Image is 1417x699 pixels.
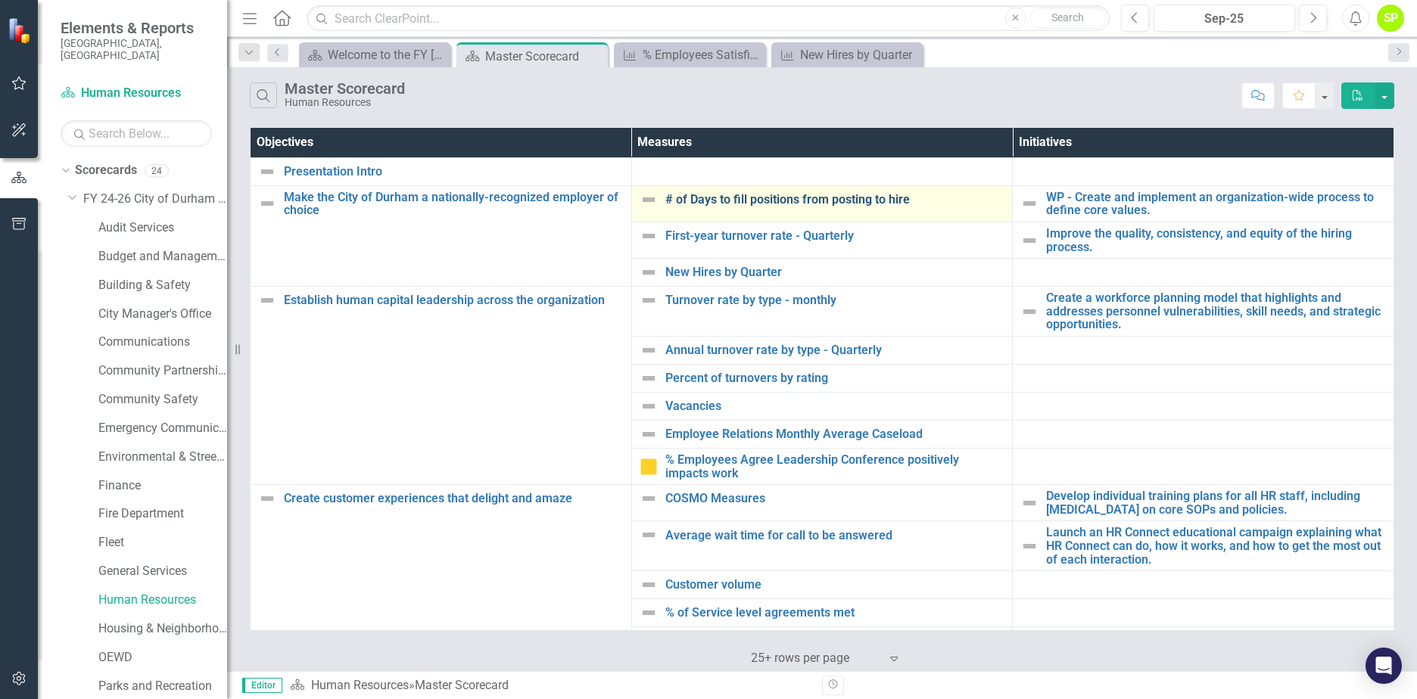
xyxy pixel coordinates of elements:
[665,529,1005,542] a: Average wait time for call to be answered
[631,185,1013,222] td: Double-Click to Edit Right Click for Context Menu
[98,362,227,380] a: Community Partnerships & Engagement
[631,421,1013,449] td: Double-Click to Edit Right Click for Context Menu
[640,397,658,415] img: Not Defined
[98,592,227,609] a: Human Resources
[75,162,137,179] a: Scorecards
[775,45,919,64] a: New Hires by Quarter
[242,678,282,693] span: Editor
[640,526,658,544] img: Not Defined
[631,485,1013,521] td: Double-Click to Edit Right Click for Context Menu
[284,165,624,179] a: Presentation Intro
[258,163,276,181] img: Not Defined
[285,97,405,108] div: Human Resources
[1046,291,1386,331] a: Create a workforce planning model that highlights and addresses personnel vulnerabilities, skill ...
[61,19,212,37] span: Elements & Reports
[1046,191,1386,217] a: WP - Create and implement an organization-wide process to define core values.
[8,17,34,44] img: ClearPoint Strategy
[665,492,1005,505] a: COSMO Measures
[83,191,227,208] a: FY 24-26 City of Durham Strategic Plan
[98,219,227,237] a: Audit Services
[1030,8,1106,29] button: Search
[665,606,1005,620] a: % of Service level agreements met
[98,505,227,523] a: Fire Department
[640,425,658,443] img: Not Defined
[1013,185,1394,222] td: Double-Click to Edit Right Click for Context Menu
[665,343,1005,357] a: Annual turnover rate by type - Quarterly
[618,45,761,64] a: % Employees Satisfied w/ HR Services
[98,534,227,551] a: Fleet
[98,678,227,695] a: Parks and Recreation
[640,604,658,622] img: Not Defined
[1013,485,1394,521] td: Double-Click to Edit Right Click for Context Menu
[303,45,447,64] a: Welcome to the FY [DATE]-[DATE] Strategic Plan Landing Page!
[665,193,1005,207] a: # of Days to fill positions from posting to hire
[61,85,212,102] a: Human Resources
[643,45,761,64] div: % Employees Satisfied w/ HR Services
[98,334,227,351] a: Communications
[631,337,1013,365] td: Double-Click to Edit Right Click for Context Menu
[1020,537,1039,555] img: Not Defined
[98,306,227,323] a: City Manager's Office
[1046,526,1386,566] a: Launch an HR Connect educational campaign explaining what HR Connect can do, how it works, and ho...
[98,277,227,294] a: Building & Safety
[640,191,658,209] img: Not Defined
[631,393,1013,421] td: Double-Click to Edit Right Click for Context Menu
[640,227,658,245] img: Not Defined
[98,649,227,666] a: OEWD
[1013,521,1394,571] td: Double-Click to Edit Right Click for Context Menu
[631,599,1013,627] td: Double-Click to Edit Right Click for Context Menu
[328,45,447,64] div: Welcome to the FY [DATE]-[DATE] Strategic Plan Landing Page!
[665,371,1005,385] a: Percent of turnovers by rating
[307,5,1110,32] input: Search ClearPoint...
[98,449,227,466] a: Environmental & Streets Services
[285,80,405,97] div: Master Scorecard
[1159,10,1290,28] div: Sep-25
[665,266,1005,279] a: New Hires by Quarter
[800,45,919,64] div: New Hires by Quarter
[665,427,1005,441] a: Employee Relations Monthly Average Caseload
[98,248,227,266] a: Budget and Management Services
[1020,194,1039,213] img: Not Defined
[631,449,1013,485] td: Double-Click to Edit Right Click for Context Menu
[1046,489,1386,516] a: Develop individual training plans for all HR staff, including [MEDICAL_DATA] on core SOPs and pol...
[631,365,1013,393] td: Double-Click to Edit Right Click for Context Menu
[98,420,227,437] a: Emergency Communications Center
[251,157,632,185] td: Double-Click to Edit Right Click for Context Menu
[640,341,658,359] img: Not Defined
[145,164,169,177] div: 24
[631,571,1013,599] td: Double-Click to Edit Right Click for Context Menu
[1020,231,1039,250] img: Not Defined
[98,477,227,495] a: Finance
[665,453,1005,480] a: % Employees Agree Leadership Conference positively impacts work
[290,677,811,694] div: »
[1154,5,1295,32] button: Sep-25
[258,194,276,213] img: Not Defined
[665,294,1005,307] a: Turnover rate by type - monthly
[258,291,276,309] img: Not Defined
[284,294,624,307] a: Establish human capital leadership across the organization
[1013,287,1394,337] td: Double-Click to Edit Right Click for Context Menu
[640,489,658,508] img: Not Defined
[1377,5,1404,32] button: SP
[485,47,604,66] div: Master Scorecard
[665,399,1005,413] a: Vacancies
[640,263,658,281] img: Not Defined
[98,563,227,580] a: General Services
[98,391,227,409] a: Community Safety
[311,678,409,692] a: Human Resources
[98,620,227,638] a: Housing & Neighborhood Services
[1051,11,1084,23] span: Search
[631,259,1013,287] td: Double-Click to Edit Right Click for Context Menu
[258,489,276,508] img: Not Defined
[61,37,212,62] small: [GEOGRAPHIC_DATA], [GEOGRAPHIC_DATA]
[665,578,1005,592] a: Customer volume
[631,627,1013,663] td: Double-Click to Edit Right Click for Context Menu
[1366,648,1402,684] div: Open Intercom Messenger
[640,291,658,309] img: Not Defined
[251,287,632,485] td: Double-Click to Edit Right Click for Context Menu
[284,191,624,217] a: Make the City of Durham a nationally-recognized employer of choice
[1046,227,1386,253] a: Improve the quality, consistency, and equity of the hiring process.
[665,229,1005,243] a: First-year turnover rate - Quarterly
[415,678,509,692] div: Master Scorecard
